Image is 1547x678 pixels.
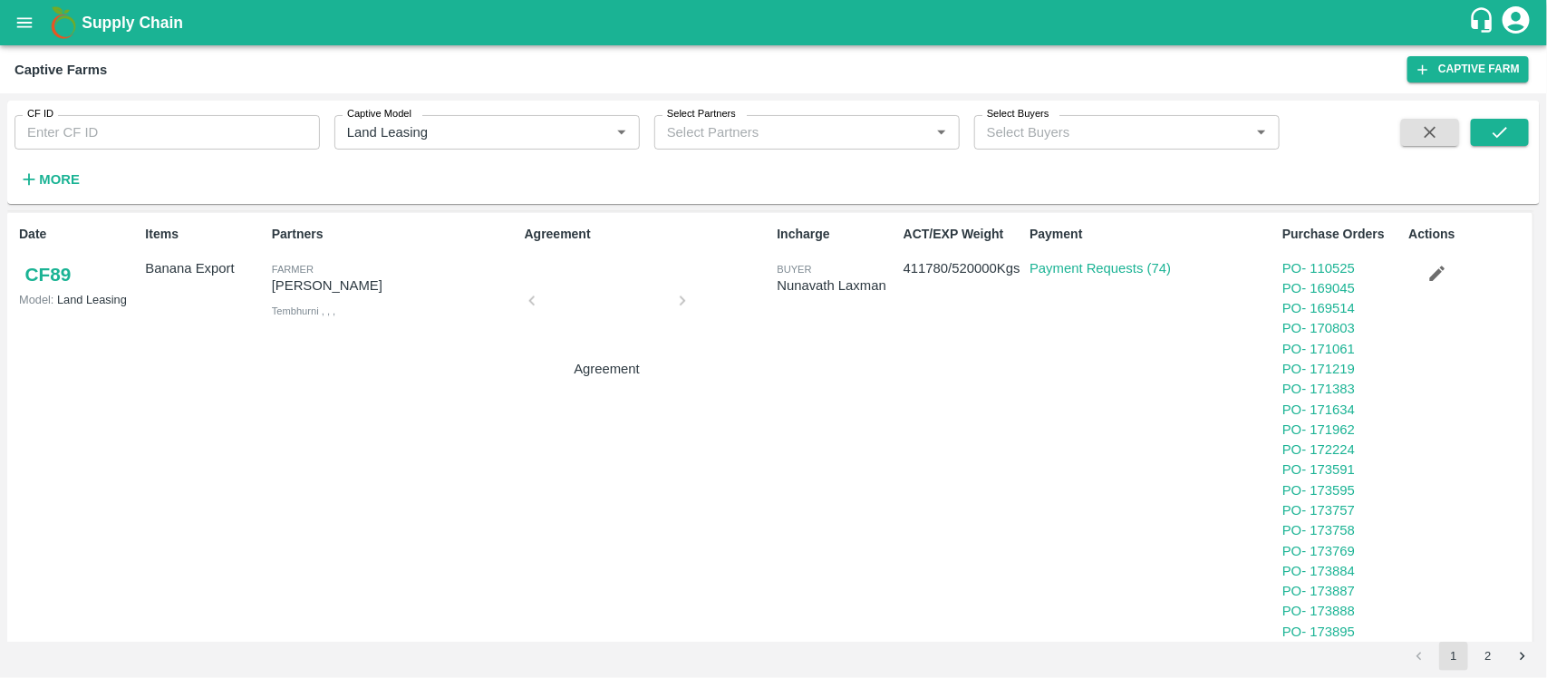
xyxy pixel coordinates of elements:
p: Agreement [539,359,675,379]
button: Open [610,121,633,144]
button: page 1 [1439,642,1468,671]
input: Select Buyers [980,121,1221,144]
p: Purchase Orders [1282,225,1401,244]
div: account of current user [1500,4,1532,42]
a: PO- 173888 [1282,604,1355,618]
button: Go to next page [1508,642,1537,671]
button: Open [930,121,953,144]
a: PO- 173758 [1282,523,1355,538]
a: PO- 169514 [1282,301,1355,315]
a: PO- 170803 [1282,321,1355,335]
a: PO- 171962 [1282,422,1355,437]
a: PO- 110525 [1282,261,1355,276]
label: Select Buyers [987,107,1049,121]
input: Enter CF ID [15,115,320,150]
p: ACT/EXP Weight [904,225,1022,244]
a: PO- 171061 [1282,342,1355,356]
div: Nunavath Laxman [777,276,895,295]
a: Supply Chain [82,10,1468,35]
p: Incharge [777,225,895,244]
a: Captive Farm [1407,56,1529,82]
div: customer-support [1468,6,1500,39]
div: Captive Farms [15,58,107,82]
a: PO- 173757 [1282,503,1355,518]
button: Go to page 2 [1474,642,1503,671]
a: Payment Requests (74) [1030,261,1171,276]
a: PO- 173591 [1282,462,1355,477]
p: Date [19,225,138,244]
p: Banana Export [145,258,264,278]
a: PO- 171383 [1282,382,1355,396]
a: PO- 173595 [1282,483,1355,498]
a: PO- 173884 [1282,564,1355,578]
span: Farmer [272,264,314,275]
p: 411780 / 520000 Kgs [904,258,1022,278]
strong: More [39,172,80,187]
img: logo [45,5,82,41]
label: Captive Model [347,107,411,121]
button: Open [1250,121,1273,144]
p: Agreement [525,225,770,244]
a: PO- 171634 [1282,402,1355,417]
a: PO- 173895 [1282,625,1355,639]
a: PO- 173769 [1282,544,1355,558]
a: PO- 169045 [1282,281,1355,295]
p: Actions [1409,225,1528,244]
label: Select Partners [667,107,736,121]
span: Tembhurni , , , [272,305,336,316]
p: Land Leasing [19,291,138,308]
p: Payment [1030,225,1275,244]
a: PO- 171219 [1282,362,1355,376]
input: Enter Captive Model [340,121,581,144]
button: More [15,164,84,195]
p: Partners [272,225,517,244]
span: buyer [777,264,811,275]
a: CF89 [19,258,77,291]
a: PO- 173887 [1282,584,1355,598]
p: Items [145,225,264,244]
p: [PERSON_NAME] [272,276,517,295]
nav: pagination navigation [1402,642,1540,671]
button: open drawer [4,2,45,44]
b: Supply Chain [82,14,183,32]
span: Model: [19,293,53,306]
label: CF ID [27,107,53,121]
input: Select Partners [660,121,901,144]
a: PO- 172224 [1282,442,1355,457]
